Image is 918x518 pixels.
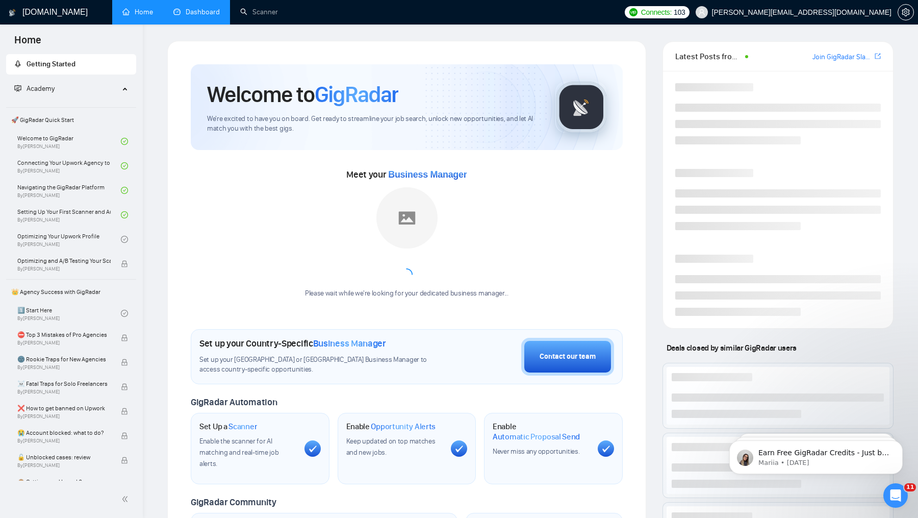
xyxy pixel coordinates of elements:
[121,138,128,145] span: check-circle
[674,7,685,18] span: 103
[121,211,128,218] span: check-circle
[121,310,128,317] span: check-circle
[346,169,467,180] span: Meet your
[898,4,914,20] button: setting
[493,422,590,441] h1: Enable
[17,228,121,251] a: Optimizing Your Upwork ProfileBy[PERSON_NAME]
[400,268,413,281] span: loading
[388,169,467,180] span: Business Manager
[17,364,111,371] span: By [PERSON_NAME]
[173,8,220,16] a: dashboardDashboard
[121,162,128,169] span: check-circle
[7,282,135,302] span: 👑 Agency Success with GigRadar
[14,84,55,93] span: Academy
[9,5,16,21] img: logo
[812,52,873,63] a: Join GigRadar Slack Community
[17,330,111,340] span: ⛔ Top 3 Mistakes of Pro Agencies
[121,457,128,464] span: lock
[17,477,111,487] span: 🙈 Getting over Upwork?
[191,397,277,408] span: GigRadar Automation
[199,355,448,375] span: Set up your [GEOGRAPHIC_DATA] or [GEOGRAPHIC_DATA] Business Manager to access country-specific op...
[121,260,128,267] span: lock
[17,204,121,226] a: Setting Up Your First Scanner and Auto-BidderBy[PERSON_NAME]
[17,452,111,462] span: 🔓 Unblocked cases: review
[207,114,539,134] span: We're excited to have you on board. Get ready to streamline your job search, unlock new opportuni...
[121,334,128,341] span: lock
[662,339,801,357] span: Deals closed by similar GigRadar users
[6,33,49,54] span: Home
[121,494,132,504] span: double-left
[17,389,111,395] span: By [PERSON_NAME]
[371,422,436,432] span: Opportunity Alerts
[14,85,21,92] span: fund-projection-screen
[493,432,580,442] span: Automatic Proposal Send
[521,338,614,376] button: Contact our team
[17,428,111,438] span: 😭 Account blocked: what to do?
[875,52,881,60] span: export
[121,359,128,366] span: lock
[7,110,135,130] span: 🚀 GigRadar Quick Start
[17,438,111,444] span: By [PERSON_NAME]
[376,187,438,249] img: placeholder.png
[199,422,257,432] h1: Set Up a
[27,84,55,93] span: Academy
[698,9,705,16] span: user
[17,403,111,413] span: ❌ How to get banned on Upwork
[122,8,153,16] a: homeHome
[17,302,121,325] a: 1️⃣ Start HereBy[PERSON_NAME]
[493,447,579,456] span: Never miss any opportunities.
[714,419,918,490] iframe: Intercom notifications message
[17,462,111,468] span: By [PERSON_NAME]
[121,408,128,415] span: lock
[875,52,881,61] a: export
[199,437,278,468] span: Enable the scanner for AI matching and real-time job alerts.
[121,432,128,439] span: lock
[556,82,607,133] img: gigradar-logo.png
[883,483,908,508] iframe: Intercom live chat
[191,497,276,508] span: GigRadar Community
[14,60,21,67] span: rocket
[904,483,916,491] span: 11
[17,354,111,364] span: 🌚 Rookie Traps for New Agencies
[199,338,386,349] h1: Set up your Country-Specific
[121,383,128,390] span: lock
[17,130,121,153] a: Welcome to GigRadarBy[PERSON_NAME]
[6,54,136,75] li: Getting Started
[121,236,128,243] span: check-circle
[17,379,111,389] span: ☠️ Fatal Traps for Solo Freelancers
[27,60,75,68] span: Getting Started
[313,338,386,349] span: Business Manager
[898,8,914,16] a: setting
[675,50,742,63] span: Latest Posts from the GigRadar Community
[240,8,278,16] a: searchScanner
[346,422,436,432] h1: Enable
[540,351,596,362] div: Contact our team
[346,437,436,457] span: Keep updated on top matches and new jobs.
[629,8,637,16] img: upwork-logo.png
[17,155,121,177] a: Connecting Your Upwork Agency to GigRadarBy[PERSON_NAME]
[17,413,111,420] span: By [PERSON_NAME]
[17,266,111,272] span: By [PERSON_NAME]
[228,422,257,432] span: Scanner
[17,340,111,346] span: By [PERSON_NAME]
[121,187,128,194] span: check-circle
[207,81,398,108] h1: Welcome to
[17,179,121,202] a: Navigating the GigRadar PlatformBy[PERSON_NAME]
[17,256,111,266] span: Optimizing and A/B Testing Your Scanner for Better Results
[315,81,398,108] span: GigRadar
[299,289,515,299] div: Please wait while we're looking for your dedicated business manager...
[641,7,672,18] span: Connects:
